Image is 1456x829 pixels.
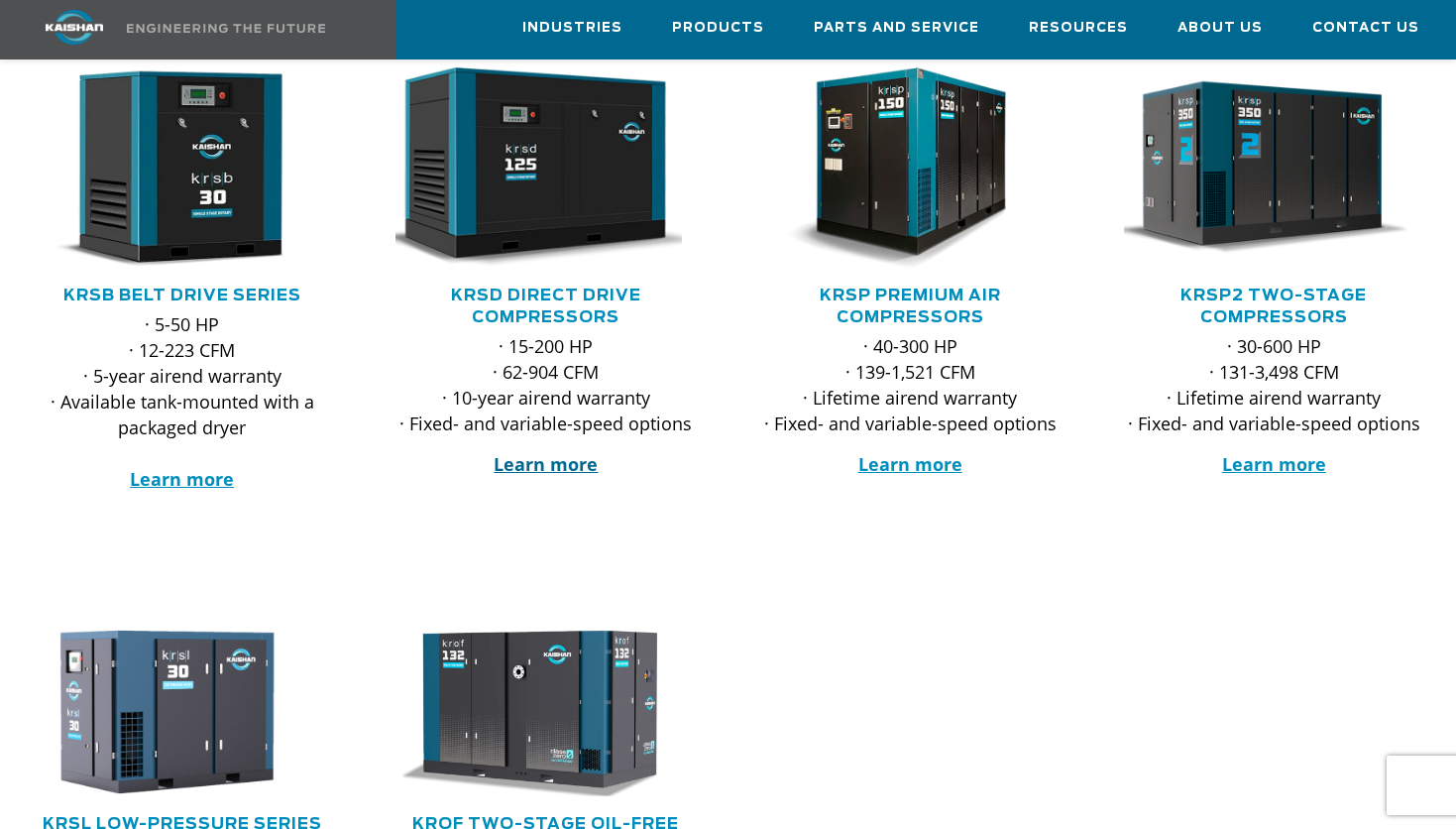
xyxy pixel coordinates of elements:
[1029,1,1128,55] a: Resources
[451,288,641,325] a: KRSD Direct Drive Compressors
[858,452,962,476] a: Learn more
[63,288,301,303] a: KRSB Belt Drive Series
[395,67,696,270] div: krsd125
[381,626,682,798] img: krof132
[672,17,764,40] span: Products
[32,311,332,492] p: · 5-50 HP · 12-223 CFM · 5-year airend warranty · Available tank-mounted with a packaged dryer
[1029,17,1128,40] span: Resources
[1177,17,1263,40] span: About Us
[1312,1,1419,55] a: Contact Us
[395,626,696,798] div: krof132
[1180,288,1367,325] a: KRSP2 Two-Stage Compressors
[672,1,764,55] a: Products
[1124,333,1424,436] p: · 30-600 HP · 131-3,498 CFM · Lifetime airend warranty · Fixed- and variable-speed options
[760,67,1061,270] div: krsp150
[494,452,598,476] a: Learn more
[1124,67,1424,270] div: krsp350
[760,333,1061,436] p: · 40-300 HP · 139-1,521 CFM · Lifetime airend warranty · Fixed- and variable-speed options
[17,626,318,798] img: krsl30
[745,67,1047,270] img: krsp150
[1109,67,1410,270] img: krsp350
[32,67,332,270] div: krsb30
[395,333,696,436] p: · 15-200 HP · 62-904 CFM · 10-year airend warranty · Fixed- and variable-speed options
[814,17,979,40] span: Parts and Service
[522,17,622,40] span: Industries
[814,1,979,55] a: Parts and Service
[127,24,325,33] img: Engineering the future
[522,1,622,55] a: Industries
[820,288,1001,325] a: KRSP Premium Air Compressors
[130,467,234,491] a: Learn more
[1312,17,1419,40] span: Contact Us
[1222,452,1326,476] a: Learn more
[381,67,682,270] img: krsd125
[1177,1,1263,55] a: About Us
[17,67,318,270] img: krsb30
[32,626,332,798] div: krsl30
